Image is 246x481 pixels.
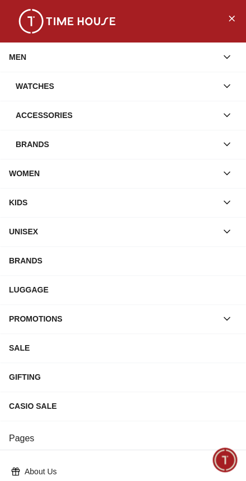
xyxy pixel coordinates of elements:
div: MEN [9,47,217,67]
p: About Us [25,466,230,477]
div: PROMOTIONS [9,309,217,329]
img: ... [11,9,123,34]
button: Close Menu [223,9,240,27]
div: CASIO SALE [9,396,237,416]
div: BRANDS [9,251,237,271]
div: SALE [9,338,237,358]
div: Accessories [16,105,217,125]
div: Chat Widget [213,448,238,473]
div: Watches [16,76,217,96]
div: LUGGAGE [9,280,237,300]
div: KIDS [9,192,217,213]
div: Brands [16,134,217,154]
div: WOMEN [9,163,217,183]
div: UNISEX [9,221,217,242]
div: GIFTING [9,367,237,387]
